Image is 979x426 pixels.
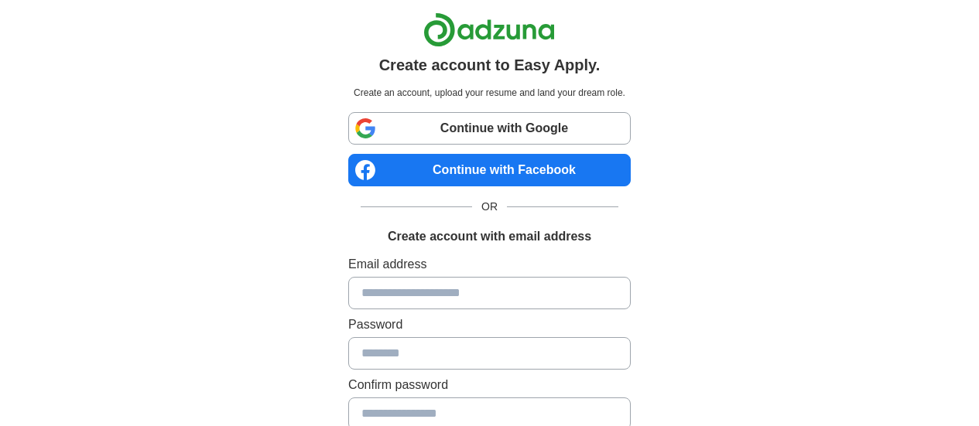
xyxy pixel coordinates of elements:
h1: Create account with email address [388,227,591,246]
label: Password [348,315,631,334]
label: Email address [348,255,631,274]
a: Continue with Facebook [348,154,631,186]
a: Continue with Google [348,112,631,145]
img: Adzuna logo [423,12,555,47]
h1: Create account to Easy Apply. [379,53,601,77]
span: OR [472,199,507,215]
label: Confirm password [348,376,631,394]
p: Create an account, upload your resume and land your dream role. [351,86,628,100]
